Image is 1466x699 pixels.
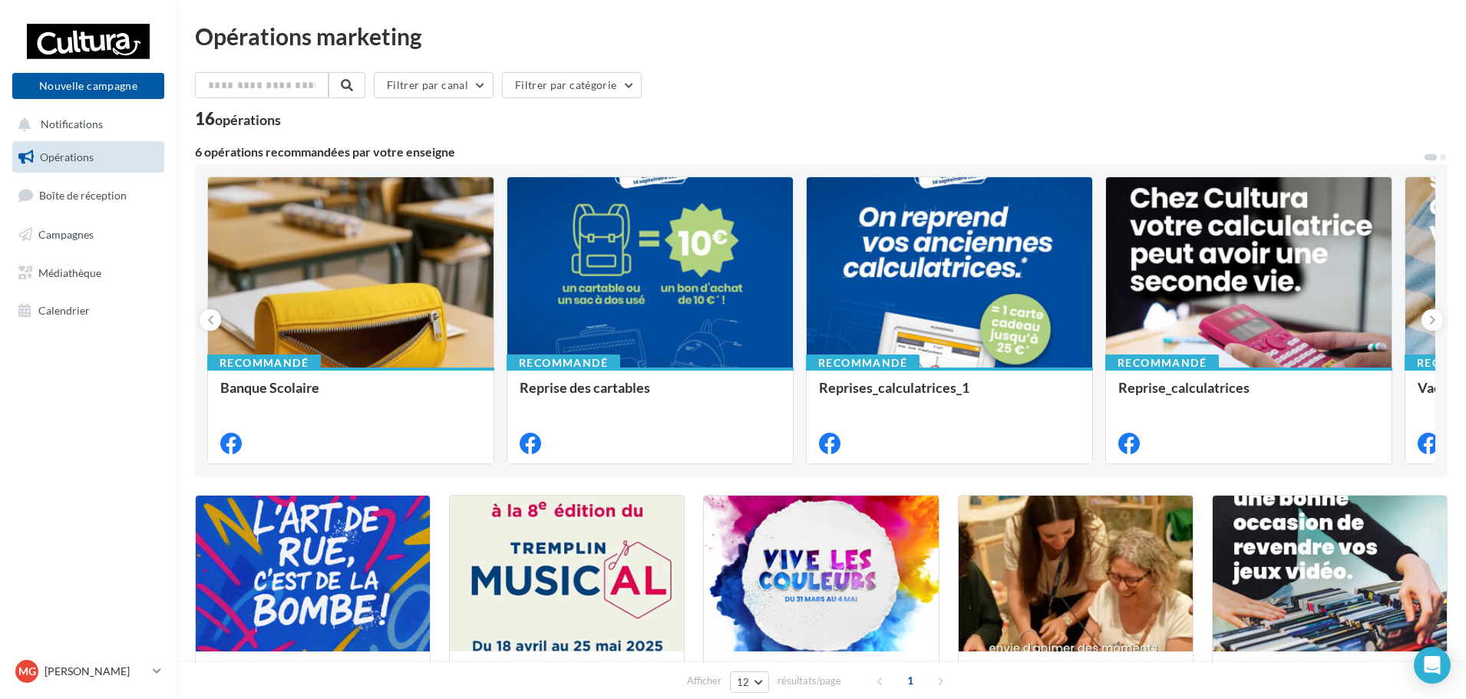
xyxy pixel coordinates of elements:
[9,295,167,327] a: Calendrier
[9,257,167,289] a: Médiathèque
[806,354,920,371] div: Recommandé
[687,674,721,688] span: Afficher
[38,265,101,279] span: Médiathèque
[898,668,923,693] span: 1
[1105,354,1219,371] div: Recommandé
[730,671,769,693] button: 12
[195,146,1423,158] div: 6 opérations recommandées par votre enseigne
[737,676,750,688] span: 12
[215,113,281,127] div: opérations
[40,150,94,163] span: Opérations
[38,304,90,317] span: Calendrier
[502,72,642,98] button: Filtrer par catégorie
[12,657,164,686] a: MG [PERSON_NAME]
[507,354,620,371] div: Recommandé
[374,72,494,98] button: Filtrer par canal
[1118,380,1379,410] div: Reprise_calculatrices
[220,380,481,410] div: Banque Scolaire
[38,228,94,241] span: Campagnes
[195,25,1448,48] div: Opérations marketing
[9,179,167,212] a: Boîte de réception
[39,189,127,202] span: Boîte de réception
[195,110,281,127] div: 16
[1414,647,1451,684] div: Open Intercom Messenger
[9,219,167,251] a: Campagnes
[207,354,321,371] div: Recommandé
[45,664,147,679] p: [PERSON_NAME]
[9,141,167,173] a: Opérations
[41,118,103,131] span: Notifications
[520,380,781,410] div: Reprise des cartables
[819,380,1080,410] div: Reprises_calculatrices_1
[18,664,36,679] span: MG
[12,73,164,99] button: Nouvelle campagne
[778,674,841,688] span: résultats/page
